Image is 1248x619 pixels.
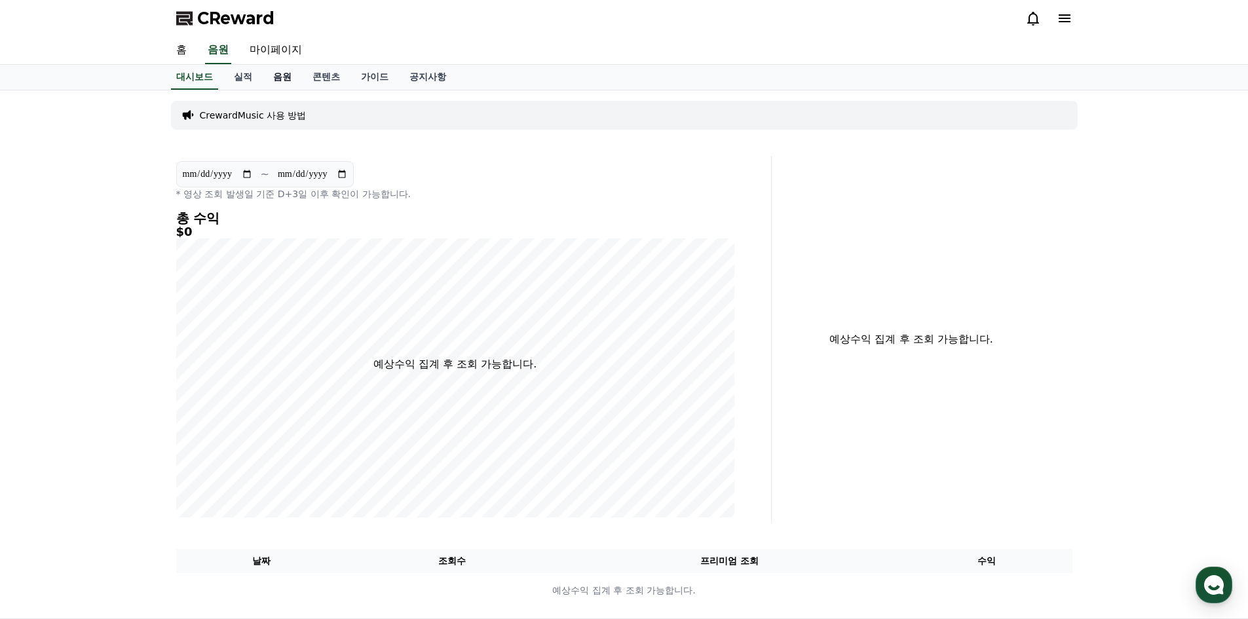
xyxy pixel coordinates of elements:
[558,549,901,573] th: 프리미엄 조회
[302,65,350,90] a: 콘텐츠
[166,37,197,64] a: 홈
[176,187,734,200] p: * 영상 조회 발생일 기준 D+3일 이후 확인이 가능합니다.
[176,225,734,238] h5: $0
[261,166,269,182] p: ~
[41,435,49,445] span: 홈
[176,8,274,29] a: CReward
[197,8,274,29] span: CReward
[120,436,136,446] span: 대화
[176,211,734,225] h4: 총 수익
[200,109,307,122] a: CrewardMusic 사용 방법
[176,549,347,573] th: 날짜
[373,356,537,372] p: 예상수익 집계 후 조회 가능합니다.
[901,549,1072,573] th: 수익
[86,415,169,448] a: 대화
[202,435,218,445] span: 설정
[239,37,312,64] a: 마이페이지
[782,331,1041,347] p: 예상수익 집계 후 조회 가능합니다.
[4,415,86,448] a: 홈
[177,584,1072,597] p: 예상수익 집계 후 조회 가능합니다.
[399,65,457,90] a: 공지사항
[347,549,557,573] th: 조회수
[205,37,231,64] a: 음원
[350,65,399,90] a: 가이드
[223,65,263,90] a: 실적
[169,415,252,448] a: 설정
[171,65,218,90] a: 대시보드
[263,65,302,90] a: 음원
